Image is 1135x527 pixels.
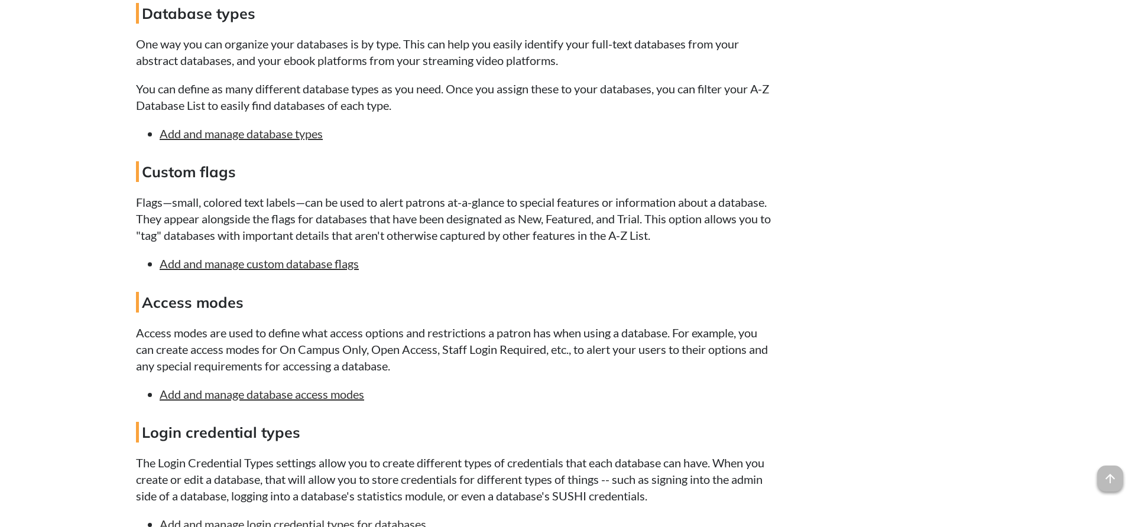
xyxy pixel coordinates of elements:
h4: Custom flags [136,161,774,182]
a: Add and manage database access modes [160,387,364,401]
p: One way you can organize your databases is by type. This can help you easily identify your full-t... [136,35,774,69]
h4: Database types [136,3,774,24]
a: Add and manage database types [160,126,323,141]
p: You can define as many different database types as you need. Once you assign these to your databa... [136,80,774,113]
span: arrow_upward [1097,466,1123,492]
h4: Access modes [136,292,774,313]
a: arrow_upward [1097,467,1123,481]
h4: Login credential types [136,422,774,443]
p: Flags—small, colored text labels—can be used to alert patrons at-a-glance to special features or ... [136,194,774,243]
p: The Login Credential Types settings allow you to create different types of credentials that each ... [136,454,774,504]
p: Access modes are used to define what access options and restrictions a patron has when using a da... [136,324,774,374]
a: Add and manage custom database flags [160,256,359,271]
